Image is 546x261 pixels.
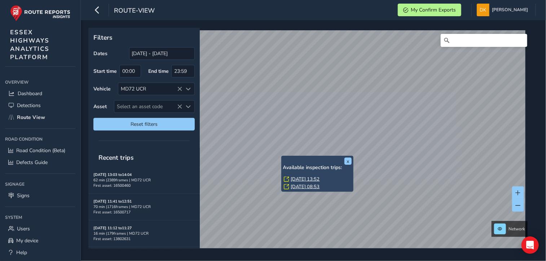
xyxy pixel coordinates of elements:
label: Vehicle [93,85,111,92]
strong: [DATE] 11:41 to 12:51 [93,199,132,204]
span: ESSEX HIGHWAYS ANALYTICS PLATFORM [10,28,49,61]
strong: [DATE] 11:12 to 11:27 [93,225,132,231]
div: 16 min | 179 frames | MD72 UCR [93,231,195,236]
button: [PERSON_NAME] [477,4,530,16]
span: Users [17,225,30,232]
a: [DATE] 08:53 [291,183,320,190]
span: First asset: 16500717 [93,209,131,215]
span: Recent trips [93,148,139,167]
canvas: Map [91,30,525,257]
span: Detections [17,102,41,109]
label: Asset [93,103,107,110]
a: Dashboard [5,88,75,99]
span: Help [16,249,27,256]
a: Signs [5,190,75,202]
span: Defects Guide [16,159,48,166]
span: Reset filters [99,121,189,128]
a: My device [5,235,75,247]
button: My Confirm Exports [398,4,461,16]
a: Road Condition (Beta) [5,145,75,156]
div: Select an asset code [182,101,194,112]
span: Signs [17,192,30,199]
span: Network [508,226,525,232]
span: Select an asset code [114,101,182,112]
div: Road Condition [5,134,75,145]
img: rr logo [10,5,70,21]
label: End time [148,68,169,75]
span: route-view [114,6,155,16]
label: Start time [93,68,117,75]
div: 62 min | 2389 frames | MD72 UCR [93,177,195,183]
span: Dashboard [18,90,42,97]
p: Filters [93,33,195,42]
span: [PERSON_NAME] [492,4,528,16]
a: Users [5,223,75,235]
div: Open Intercom Messenger [521,236,539,254]
a: Help [5,247,75,258]
input: Search [441,34,527,47]
a: [DATE] 13:52 [291,176,320,182]
span: Road Condition (Beta) [16,147,65,154]
span: My device [16,237,38,244]
div: Signage [5,179,75,190]
div: 70 min | 1716 frames | MD72 UCR [93,204,195,209]
button: x [344,158,352,165]
span: Route View [17,114,45,121]
span: My Confirm Exports [411,6,456,13]
div: Overview [5,77,75,88]
a: Defects Guide [5,156,75,168]
span: First asset: 13802631 [93,236,131,242]
strong: [DATE] 13:03 to 14:04 [93,172,132,177]
span: First asset: 16500460 [93,183,131,188]
h6: Available inspection trips: [283,165,352,171]
button: Reset filters [93,118,195,130]
div: MD72 UCR [118,83,182,95]
img: diamond-layout [477,4,489,16]
div: System [5,212,75,223]
label: Dates [93,50,107,57]
a: Route View [5,111,75,123]
a: Detections [5,99,75,111]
